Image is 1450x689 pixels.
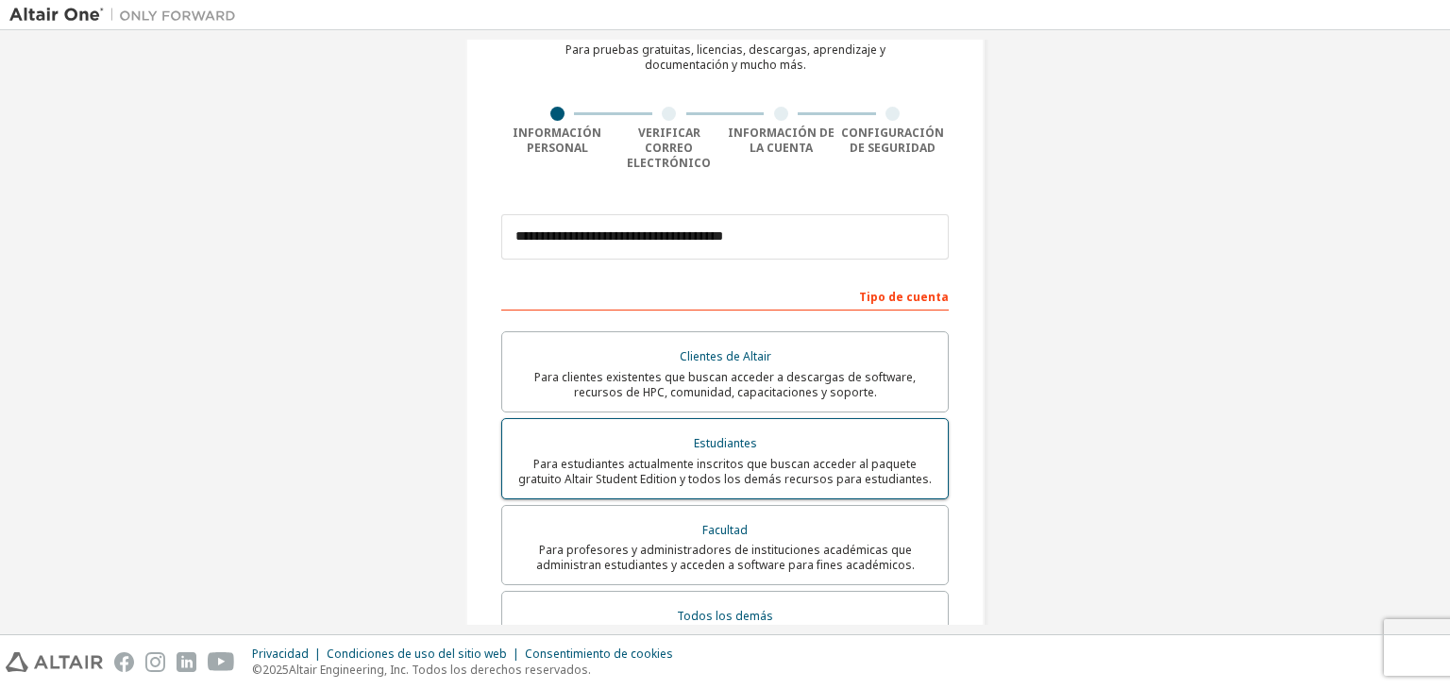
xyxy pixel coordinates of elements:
font: Información de la cuenta [728,125,835,156]
font: documentación y mucho más. [645,57,806,73]
font: Para profesores y administradores de instituciones académicas que administran estudiantes y acced... [536,542,915,573]
img: altair_logo.svg [6,652,103,672]
font: Condiciones de uso del sitio web [327,646,507,662]
font: Verificar correo electrónico [627,125,711,171]
font: Consentimiento de cookies [525,646,673,662]
font: Información personal [513,125,601,156]
img: youtube.svg [208,652,235,672]
font: Tipo de cuenta [859,289,949,305]
img: facebook.svg [114,652,134,672]
font: Todos los demás [677,608,773,624]
font: Privacidad [252,646,309,662]
font: Estudiantes [694,435,757,451]
img: instagram.svg [145,652,165,672]
font: Para estudiantes actualmente inscritos que buscan acceder al paquete gratuito Altair Student Edit... [518,456,932,487]
font: © [252,662,262,678]
img: linkedin.svg [177,652,196,672]
img: Altair Uno [9,6,245,25]
font: Altair Engineering, Inc. Todos los derechos reservados. [289,662,591,678]
font: Para clientes existentes que buscan acceder a descargas de software, recursos de HPC, comunidad, ... [534,369,916,400]
font: Configuración de seguridad [841,125,944,156]
font: Clientes de Altair [680,348,771,364]
font: Facultad [702,522,748,538]
font: 2025 [262,662,289,678]
font: Para pruebas gratuitas, licencias, descargas, aprendizaje y [565,42,885,58]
